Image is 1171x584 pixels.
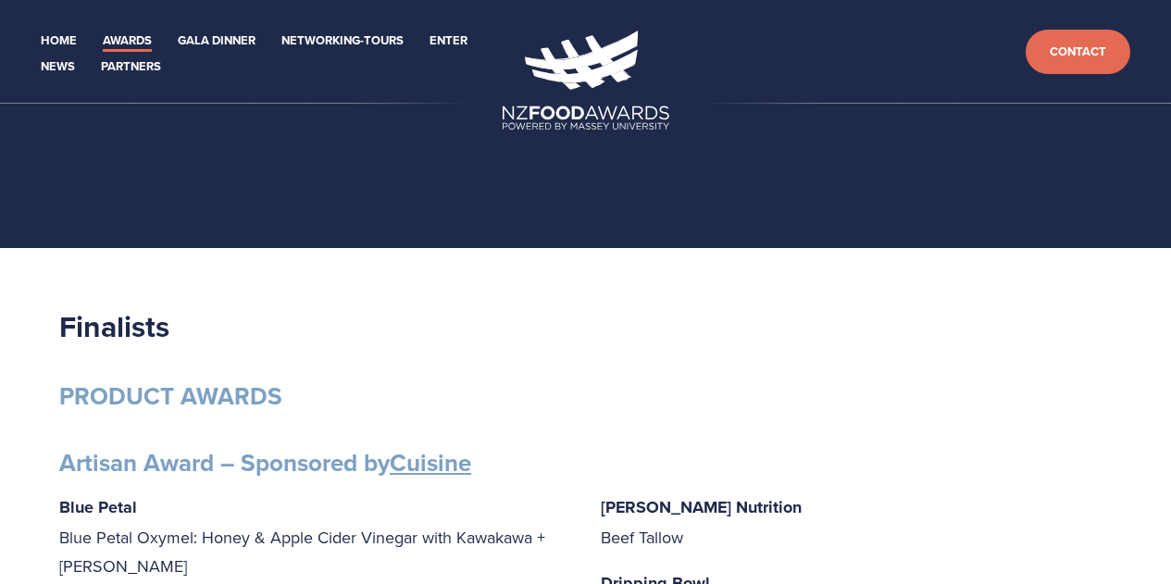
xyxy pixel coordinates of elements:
[41,56,75,78] a: News
[390,445,471,480] a: Cuisine
[601,495,802,519] strong: [PERSON_NAME] Nutrition
[101,56,161,78] a: Partners
[41,31,77,52] a: Home
[59,492,571,581] p: Blue Petal Oxymel: Honey & Apple Cider Vinegar with Kawakawa + [PERSON_NAME]
[103,31,152,52] a: Awards
[430,31,467,52] a: Enter
[178,31,255,52] a: Gala Dinner
[59,495,137,519] strong: Blue Petal
[59,379,282,414] strong: PRODUCT AWARDS
[59,304,169,348] strong: Finalists
[1026,30,1130,75] a: Contact
[59,445,471,480] strong: Artisan Award – Sponsored by
[601,492,1113,552] p: Beef Tallow
[281,31,404,52] a: Networking-Tours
